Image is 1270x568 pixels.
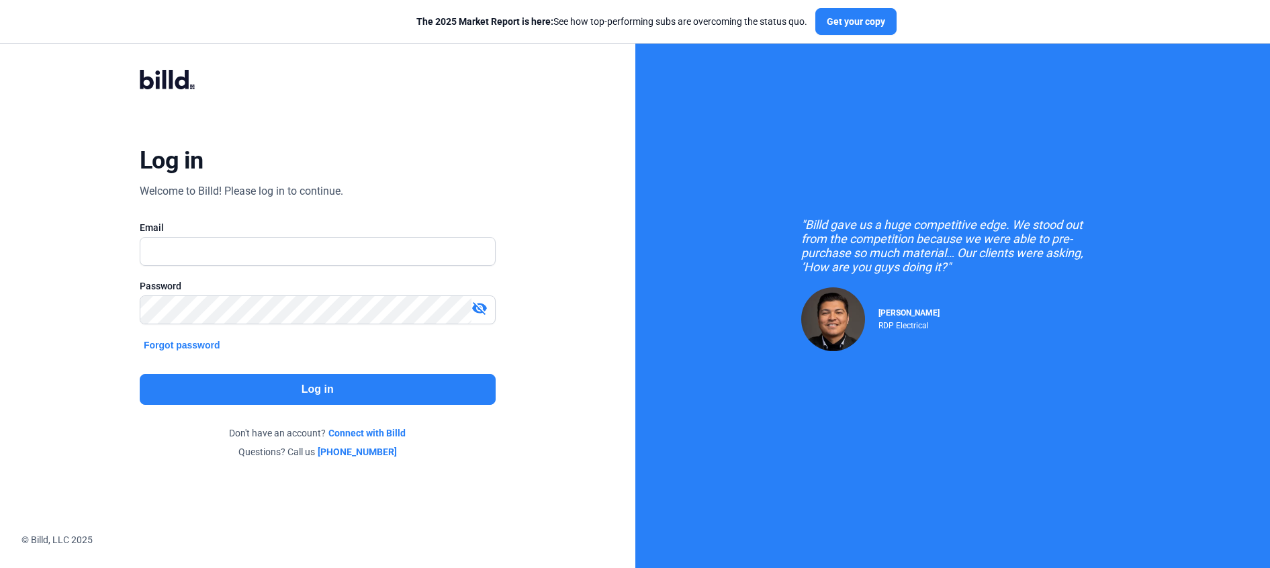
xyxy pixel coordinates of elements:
[815,8,897,35] button: Get your copy
[801,287,865,351] img: Raul Pacheco
[318,445,397,459] a: [PHONE_NUMBER]
[140,426,496,440] div: Don't have an account?
[140,445,496,459] div: Questions? Call us
[140,338,224,352] button: Forgot password
[878,308,940,318] span: [PERSON_NAME]
[416,15,807,28] div: See how top-performing subs are overcoming the status quo.
[328,426,406,440] a: Connect with Billd
[140,374,496,405] button: Log in
[140,279,496,293] div: Password
[801,218,1103,274] div: "Billd gave us a huge competitive edge. We stood out from the competition because we were able to...
[140,146,203,175] div: Log in
[878,318,940,330] div: RDP Electrical
[471,300,488,316] mat-icon: visibility_off
[140,221,496,234] div: Email
[416,16,553,27] span: The 2025 Market Report is here:
[140,183,343,199] div: Welcome to Billd! Please log in to continue.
